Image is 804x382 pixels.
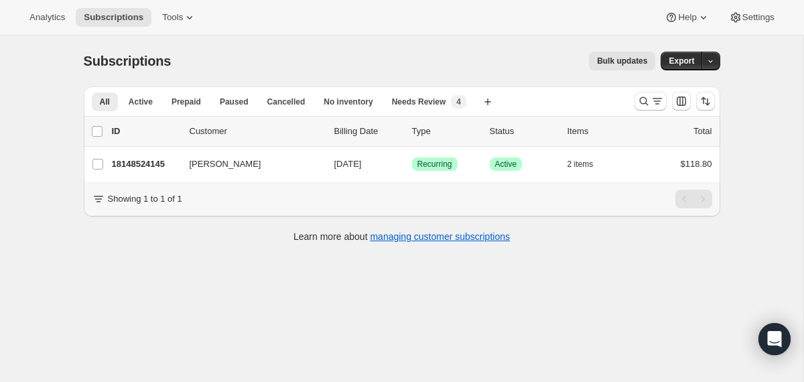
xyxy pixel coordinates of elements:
span: Prepaid [172,97,201,107]
a: managing customer subscriptions [370,231,510,242]
button: Export [661,52,702,70]
span: Needs Review [392,97,446,107]
p: Status [490,125,557,138]
button: Analytics [21,8,73,27]
button: Customize table column order and visibility [672,92,691,111]
button: Sort the results [696,92,715,111]
span: Subscriptions [84,12,143,23]
button: [PERSON_NAME] [182,153,316,175]
p: Total [693,125,712,138]
span: 4 [456,97,461,107]
span: Cancelled [267,97,306,107]
p: Customer [190,125,324,138]
span: Active [495,159,517,170]
p: Learn more about [293,230,510,243]
span: $118.80 [681,159,712,169]
div: IDCustomerBilling DateTypeStatusItemsTotal [112,125,712,138]
span: Bulk updates [597,56,647,66]
button: 2 items [567,155,608,174]
span: Analytics [29,12,65,23]
p: ID [112,125,179,138]
span: Settings [742,12,775,23]
p: 18148524145 [112,157,179,171]
button: Bulk updates [589,52,655,70]
button: Create new view [477,92,498,111]
div: 18148524145[PERSON_NAME][DATE]SuccessRecurringSuccessActive2 items$118.80 [112,155,712,174]
span: All [100,97,110,107]
button: Settings [721,8,783,27]
button: Help [657,8,718,27]
p: Billing Date [334,125,401,138]
div: Items [567,125,634,138]
span: No inventory [324,97,373,107]
span: Help [678,12,696,23]
span: 2 items [567,159,594,170]
button: Subscriptions [76,8,151,27]
div: Type [412,125,479,138]
span: [PERSON_NAME] [190,157,261,171]
nav: Pagination [675,190,712,208]
span: Subscriptions [84,54,172,68]
span: Export [669,56,694,66]
span: Tools [162,12,183,23]
p: Showing 1 to 1 of 1 [108,192,182,206]
span: Paused [220,97,249,107]
div: Open Intercom Messenger [758,323,791,355]
span: Recurring [417,159,452,170]
span: Active [129,97,153,107]
button: Tools [154,8,204,27]
button: Search and filter results [634,92,667,111]
span: [DATE] [334,159,362,169]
